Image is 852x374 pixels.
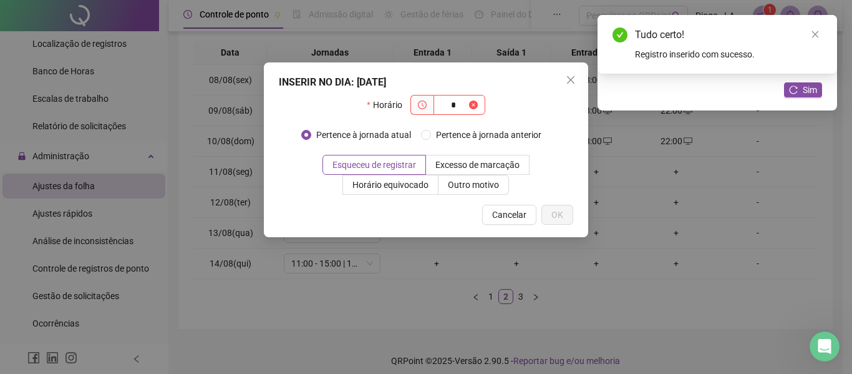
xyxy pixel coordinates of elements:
[810,332,840,362] iframe: Intercom live chat
[566,75,576,85] span: close
[789,86,798,94] span: reload
[352,180,428,190] span: Horário equivocado
[784,82,822,97] button: Sim
[311,128,416,142] span: Pertence à jornada atual
[431,128,546,142] span: Pertence à jornada anterior
[635,47,822,61] div: Registro inserido com sucesso.
[482,205,536,225] button: Cancelar
[808,27,822,41] a: Close
[612,27,627,42] span: check-circle
[367,95,410,115] label: Horário
[492,208,526,222] span: Cancelar
[279,75,573,90] div: INSERIR NO DIA : [DATE]
[561,70,581,90] button: Close
[435,160,520,170] span: Excesso de marcação
[541,205,573,225] button: OK
[448,180,499,190] span: Outro motivo
[635,27,822,42] div: Tudo certo!
[803,83,817,97] span: Sim
[332,160,416,170] span: Esqueceu de registrar
[811,30,820,39] span: close
[418,101,427,109] span: clock-circle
